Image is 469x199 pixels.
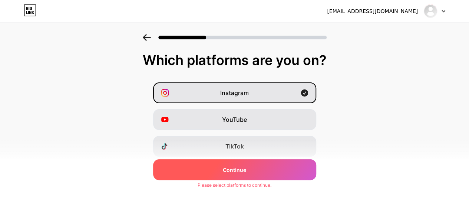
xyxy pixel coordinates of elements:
[423,4,437,18] img: lavignehakuba
[7,53,462,68] div: Which platforms are you on?
[223,166,246,174] span: Continue
[327,7,418,15] div: [EMAIL_ADDRESS][DOMAIN_NAME]
[222,115,247,124] span: YouTube
[220,88,249,97] span: Instagram
[198,182,271,189] div: Please select platforms to continue.
[225,142,244,151] span: TikTok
